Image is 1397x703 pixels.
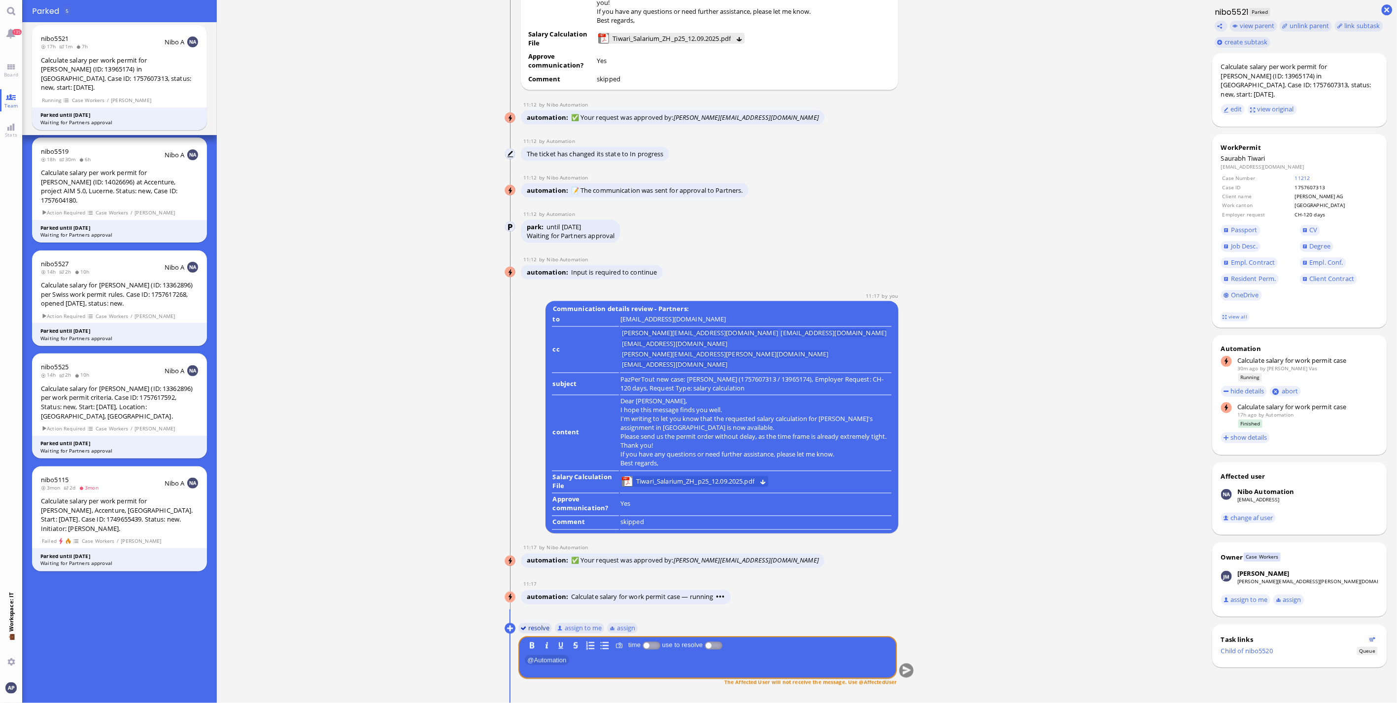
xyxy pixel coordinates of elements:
[81,537,115,545] span: Case Workers
[130,209,133,217] span: /
[571,556,819,565] span: ✅ Your request was approved by:
[1250,8,1271,16] span: Parked
[636,476,754,487] span: Tiwari_Salarium_ZH_p25_12.09.2025.pdf
[1259,411,1264,418] span: by
[611,33,733,44] a: View Tiwari_Salarium_ZH_p25_12.09.2025.pdf
[716,593,719,601] span: •
[40,224,199,232] div: Parked until [DATE]
[41,209,86,217] span: Action Required
[41,475,68,484] a: nibo5115
[523,138,539,144] span: 11:12
[40,111,199,119] div: Parked until [DATE]
[1222,211,1294,218] td: Employer request
[622,476,768,487] lob-view: Tiwari_Salarium_ZH_p25_12.09.2025.pdf
[523,174,539,181] span: 11:12
[1221,143,1378,152] div: WorkPermit
[95,312,129,320] span: Case Workers
[187,262,198,273] img: NA
[546,222,560,231] span: until
[1221,62,1378,99] div: Calculate salary per work permit for [PERSON_NAME] (ID: 13965174) in [GEOGRAPHIC_DATA]. Case ID: ...
[1221,432,1270,443] button: show details
[2,131,20,138] span: Stats
[528,656,534,664] span: @
[41,312,86,320] span: Action Required
[41,96,62,105] span: Running
[1221,290,1262,301] a: OneDrive
[1300,274,1358,284] a: Client Contract
[1295,211,1377,218] td: CH-120 days
[1221,472,1265,481] div: Affected user
[41,156,59,163] span: 18h
[622,476,633,487] img: Tiwari_Salarium_ZH_p25_12.09.2025.pdf
[882,292,890,299] span: by
[523,544,539,551] span: 11:17
[41,537,57,545] span: Failed
[1237,569,1290,578] div: [PERSON_NAME]
[1273,595,1304,605] button: assign
[1221,635,1366,644] div: Task links
[1237,356,1378,365] div: Calculate salary for work permit case
[1237,487,1295,496] div: Nibo Automation
[660,641,705,649] label: use to resolve
[539,211,547,217] span: by
[1,71,21,78] span: Board
[187,36,198,47] img: NA
[41,147,68,156] a: nibo5519
[1221,646,1273,655] a: Child of nibo5520
[1221,274,1279,284] a: Resident Perm.
[505,185,516,196] img: Nibo Automation
[121,537,162,545] span: [PERSON_NAME]
[40,231,199,239] div: Waiting for Partners approval
[552,374,618,396] td: subject
[674,556,819,565] i: [PERSON_NAME][EMAIL_ADDRESS][DOMAIN_NAME]
[41,259,68,268] a: nibo5527
[527,222,546,231] span: park
[187,149,198,160] img: NA
[1231,258,1275,267] span: Empl. Contract
[781,329,887,337] li: [EMAIL_ADDRESS][DOMAIN_NAME]
[95,424,129,433] span: Case Workers
[523,256,539,263] span: 11:12
[1221,163,1378,170] dd: [EMAIL_ADDRESS][DOMAIN_NAME]
[59,156,79,163] span: 30m
[527,640,538,651] button: B
[1221,513,1276,524] button: change af user
[505,267,516,278] img: Nibo Automation
[116,537,119,545] span: /
[539,138,547,144] span: by
[598,33,745,44] lob-view: Tiwari_Salarium_ZH_p25_12.09.2025.pdf
[627,641,643,649] label: time
[1300,225,1321,236] a: CV
[1266,411,1294,418] span: automation@bluelakelegal.com
[40,440,199,447] div: Parked until [DATE]
[622,340,728,348] li: [EMAIL_ADDRESS][DOMAIN_NAME]
[1248,104,1297,115] button: view original
[1270,386,1301,396] button: abort
[41,484,64,491] span: 3mon
[1212,6,1249,18] h1: nibo5521
[66,7,68,14] span: 5
[40,560,199,567] div: Waiting for Partners approval
[571,593,725,601] span: Calculate salary for work permit case — running
[1260,365,1265,372] span: by
[1248,154,1265,163] span: Tiwari
[71,96,105,105] span: Case Workers
[41,496,198,533] div: Calculate salary per work permit for [PERSON_NAME], Accenture, [GEOGRAPHIC_DATA]. Start: [DATE]. ...
[1300,241,1333,252] a: Degree
[571,186,743,195] span: 📝 The communication was sent for approval to Partners.
[1295,201,1377,209] td: [GEOGRAPHIC_DATA]
[1222,201,1294,209] td: Work canton
[187,365,198,376] img: NA
[130,312,133,320] span: /
[527,556,571,565] span: automation
[79,156,94,163] span: 6h
[866,292,882,299] span: 11:17
[135,312,175,320] span: [PERSON_NAME]
[1237,365,1259,372] span: 30m ago
[41,384,198,421] div: Calculate salary for [PERSON_NAME] (ID: 13362896) per work permit criteria. Case ID: 1757617592, ...
[41,34,68,43] span: nibo5521
[1300,257,1346,268] a: Empl. Conf.
[1369,636,1376,642] button: Show flow diagram
[1221,241,1261,252] a: Job Desc.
